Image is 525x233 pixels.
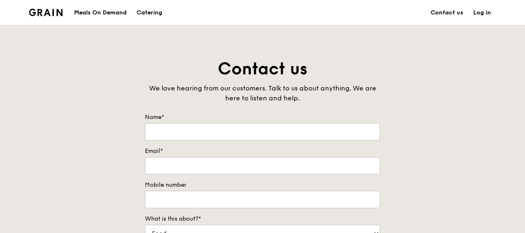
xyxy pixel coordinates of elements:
div: We love hearing from our customers. Talk to us about anything. We are here to listen and help. [145,83,380,103]
label: Name* [145,113,380,121]
a: Catering [132,0,167,25]
div: Catering [137,0,162,25]
h1: Contact us [145,58,380,80]
label: What is this about?* [145,215,380,223]
label: Mobile number [145,181,380,189]
a: Log in [468,0,496,25]
a: Contact us [426,0,468,25]
div: Meals On Demand [74,0,127,25]
img: Grain [29,9,63,16]
label: Email* [145,147,380,155]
